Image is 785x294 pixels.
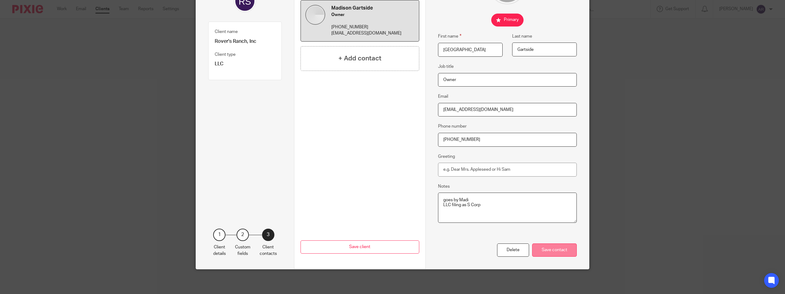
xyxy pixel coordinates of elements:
[512,33,532,39] label: Last name
[532,243,577,257] div: Save contact
[438,93,448,100] label: Email
[438,63,454,70] label: Job title
[438,163,577,177] input: e.g. Dear Mrs. Appleseed or Hi Sam
[215,61,275,67] p: LLC
[237,229,249,241] div: 2
[305,5,325,25] img: default.jpg
[497,243,529,257] div: Delete
[331,24,414,30] p: [PHONE_NUMBER]
[262,229,274,241] div: 3
[215,38,275,45] p: Rover's Ranch, Inc
[331,30,414,36] p: [EMAIL_ADDRESS][DOMAIN_NAME]
[331,12,414,18] h5: Owner
[438,183,450,190] label: Notes
[213,244,226,257] p: Client details
[301,240,419,254] button: Save client
[438,33,461,40] label: First name
[331,5,414,11] h4: Madison Gartside
[438,123,467,129] label: Phone number
[235,244,250,257] p: Custom fields
[438,153,455,160] label: Greeting
[215,51,236,58] label: Client type
[215,29,238,35] label: Client name
[213,229,225,241] div: 1
[260,244,277,257] p: Client contacts
[338,54,381,63] h4: + Add contact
